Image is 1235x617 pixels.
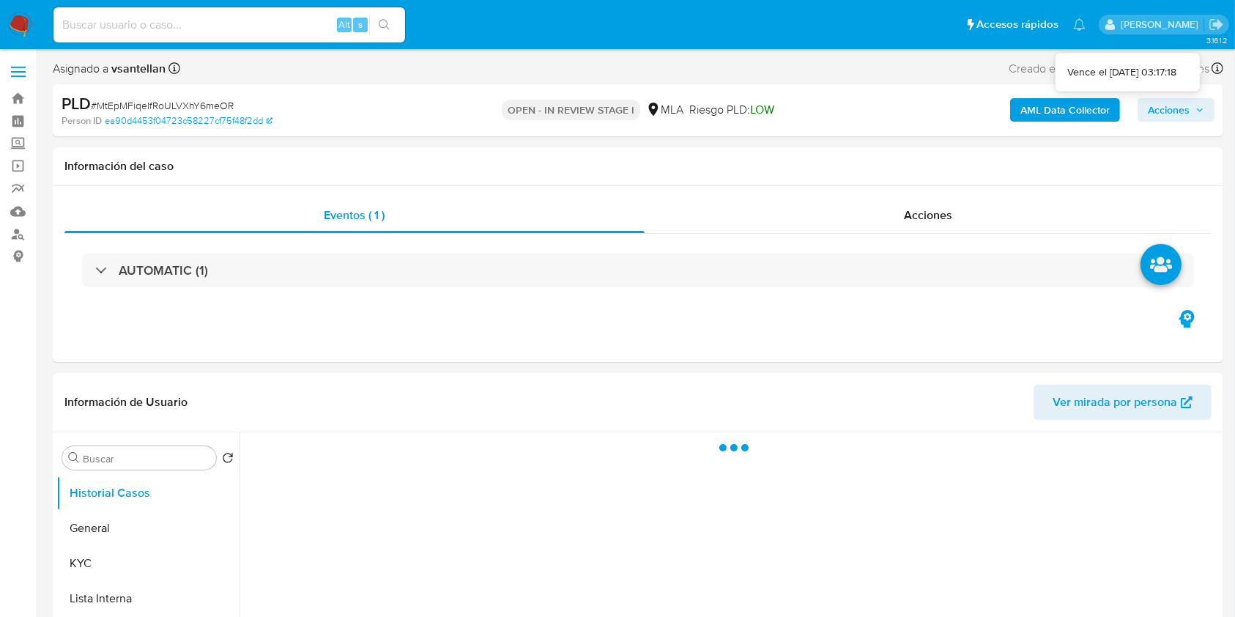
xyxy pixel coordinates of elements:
[1010,98,1120,122] button: AML Data Collector
[1034,385,1212,420] button: Ver mirada por persona
[64,159,1212,174] h1: Información del caso
[1073,18,1086,31] a: Notificaciones
[56,511,240,546] button: General
[68,452,80,464] button: Buscar
[904,207,952,223] span: Acciones
[976,17,1058,32] span: Accesos rápidos
[750,101,774,118] span: LOW
[62,92,91,115] b: PLD
[369,15,399,35] button: search-icon
[1067,65,1176,80] div: Vence el [DATE] 03:17:18
[56,476,240,511] button: Historial Casos
[646,102,683,118] div: MLA
[689,102,774,118] span: Riesgo PLD:
[1009,59,1111,78] div: Creado el: [DATE]
[82,254,1194,287] div: AUTOMATIC (1)
[83,452,210,465] input: Buscar
[105,114,272,128] a: ea90d4453f04723c58227cf75f48f2dd
[64,395,188,410] h1: Información de Usuario
[62,114,102,128] b: Person ID
[1121,18,1204,32] p: valentina.santellan@mercadolibre.com
[1148,98,1190,122] span: Acciones
[358,18,363,32] span: s
[108,60,166,77] b: vsantellan
[222,452,234,468] button: Volver al orden por defecto
[56,581,240,616] button: Lista Interna
[119,262,208,278] h3: AUTOMATIC (1)
[1053,385,1177,420] span: Ver mirada por persona
[91,98,234,113] span: # MtEpMFiqelfRoULVXhY6meOR
[53,61,166,77] span: Asignado a
[324,207,385,223] span: Eventos ( 1 )
[1209,17,1224,32] a: Salir
[1020,98,1110,122] b: AML Data Collector
[502,100,640,120] p: OPEN - IN REVIEW STAGE I
[338,18,350,32] span: Alt
[53,15,405,34] input: Buscar usuario o caso...
[1138,98,1214,122] button: Acciones
[56,546,240,581] button: KYC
